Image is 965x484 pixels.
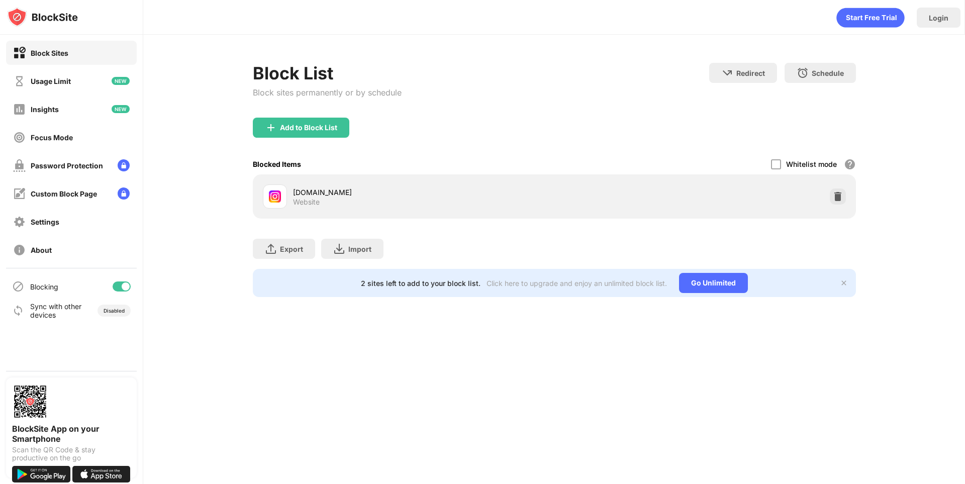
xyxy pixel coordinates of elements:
div: BlockSite App on your Smartphone [12,424,131,444]
div: About [31,246,52,254]
img: password-protection-off.svg [13,159,26,172]
div: Add to Block List [280,124,337,132]
div: Block sites permanently or by schedule [253,87,402,98]
img: insights-off.svg [13,103,26,116]
div: Schedule [812,69,844,77]
div: 2 sites left to add to your block list. [361,279,480,287]
img: about-off.svg [13,244,26,256]
img: logo-blocksite.svg [7,7,78,27]
img: customize-block-page-off.svg [13,187,26,200]
div: Block Sites [31,49,68,57]
img: focus-off.svg [13,131,26,144]
div: Disabled [104,308,125,314]
div: Import [348,245,371,253]
div: [DOMAIN_NAME] [293,187,554,198]
div: Custom Block Page [31,189,97,198]
div: Redirect [736,69,765,77]
img: lock-menu.svg [118,187,130,200]
div: Sync with other devices [30,302,82,319]
img: blocking-icon.svg [12,280,24,293]
img: x-button.svg [840,279,848,287]
img: block-on.svg [13,47,26,59]
div: Settings [31,218,59,226]
div: Website [293,198,320,207]
div: Insights [31,105,59,114]
div: Usage Limit [31,77,71,85]
img: options-page-qr-code.png [12,383,48,420]
div: animation [836,8,905,28]
div: Go Unlimited [679,273,748,293]
img: settings-off.svg [13,216,26,228]
div: Click here to upgrade and enjoy an unlimited block list. [487,279,667,287]
img: lock-menu.svg [118,159,130,171]
div: Whitelist mode [786,160,837,168]
div: Focus Mode [31,133,73,142]
div: Block List [253,63,402,83]
img: sync-icon.svg [12,305,24,317]
div: Password Protection [31,161,103,170]
img: get-it-on-google-play.svg [12,466,70,482]
img: time-usage-off.svg [13,75,26,87]
div: Blocked Items [253,160,301,168]
div: Scan the QR Code & stay productive on the go [12,446,131,462]
img: new-icon.svg [112,77,130,85]
img: new-icon.svg [112,105,130,113]
div: Login [929,14,948,22]
div: Export [280,245,303,253]
img: download-on-the-app-store.svg [72,466,131,482]
img: favicons [269,190,281,203]
div: Blocking [30,282,58,291]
